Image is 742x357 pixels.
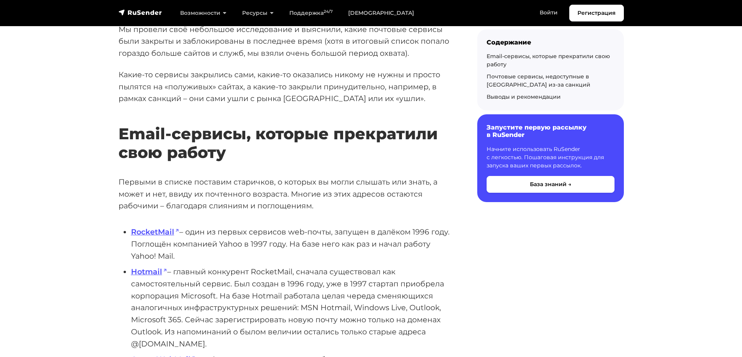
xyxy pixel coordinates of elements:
[477,114,624,202] a: Запустите первую рассылку в RuSender Начните использовать RuSender с легкостью. Пошаговая инструк...
[487,73,590,88] a: Почтовые сервисы, недоступные в [GEOGRAPHIC_DATA] из-за санкций
[119,101,452,162] h2: Email-сервисы, которые прекратили свою работу
[487,39,614,46] div: Содержание
[131,227,179,236] a: RocketMail
[131,226,452,262] li: – один из первых сервисов web-почты, запущен в далёком 1996 году. Поглощён компанией Yahoo в 1997...
[131,266,452,350] li: – главный конкурент RocketMail, сначала существовал как самостоятельный сервис. Был создан в 1996...
[234,5,282,21] a: Ресурсы
[119,69,452,105] p: Какие-то сервисы закрылись сами, какие-то оказались никому не нужны и просто пылятся на «полуживы...
[131,267,162,276] strong: Hotmail
[172,5,234,21] a: Возможности
[569,5,624,21] a: Регистрация
[131,227,174,236] strong: RocketMail
[119,176,452,212] p: Первыми в списке поставим старичков, о которых вы могли слышать или знать, а может и нет, ввиду и...
[487,176,614,193] button: База знаний →
[282,5,340,21] a: Поддержка24/7
[131,267,167,276] a: Hotmail
[532,5,565,21] a: Войти
[487,93,561,100] a: Выводы и рекомендации
[487,145,614,170] p: Начните использовать RuSender с легкостью. Пошаговая инструкция для запуска ваших первых рассылок.
[487,53,610,68] a: Email-сервисы, которые прекратили свою работу
[324,9,333,14] sup: 24/7
[340,5,422,21] a: [DEMOGRAPHIC_DATA]
[119,23,452,59] p: Мы провели своё небольшое исследование и выяснили, какие почтовые сервисы были закрыты и заблокир...
[119,9,162,16] img: RuSender
[487,124,614,139] h6: Запустите первую рассылку в RuSender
